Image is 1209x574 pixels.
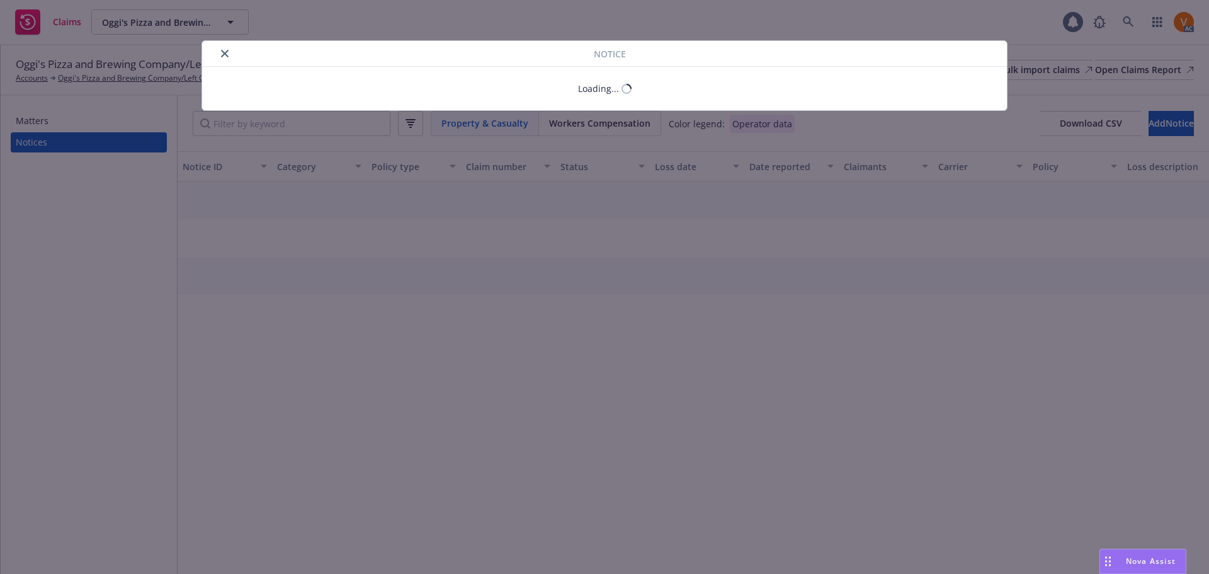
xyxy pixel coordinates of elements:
[594,47,626,60] span: Notice
[1099,549,1186,574] button: Nova Assist
[578,82,619,95] div: Loading...
[1126,556,1176,566] span: Nova Assist
[1100,549,1116,573] div: Drag to move
[217,46,232,61] button: close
